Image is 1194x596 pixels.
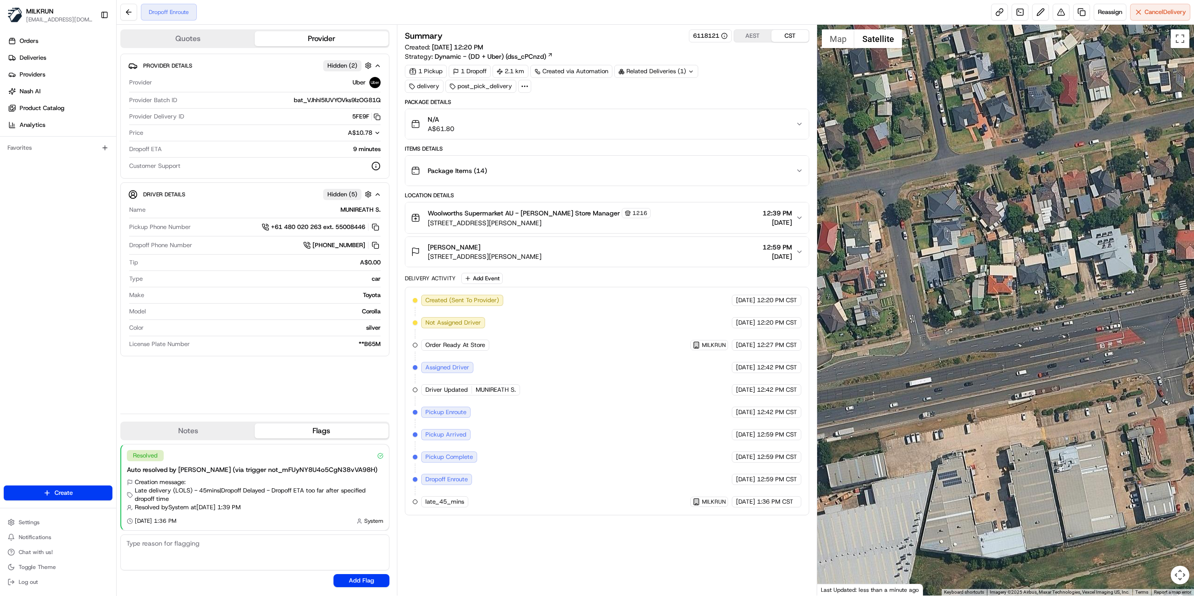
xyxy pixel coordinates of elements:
button: [EMAIL_ADDRESS][DOMAIN_NAME] [26,16,93,23]
span: Woolworths Supermarket AU - [PERSON_NAME] Store Manager [428,208,620,218]
span: Toggle Theme [19,563,56,571]
span: System [364,517,383,525]
span: Creation message: [135,478,186,486]
a: Created via Automation [530,65,612,78]
span: [DATE] [736,408,755,416]
div: Auto resolved by [PERSON_NAME] (via trigger not_mFUyNY8U4o5CgN38vVA98H) [127,465,383,474]
span: 12:39 PM [763,208,792,218]
a: Orders [4,34,116,49]
a: Providers [4,67,116,82]
span: Create [55,489,73,497]
span: 12:59 PM [763,243,792,252]
span: 12:59 PM CST [757,475,797,484]
span: [PERSON_NAME] [428,243,480,252]
div: silver [147,324,381,332]
img: MILKRUN [7,7,22,22]
div: MUNIREATH S. [149,206,381,214]
span: [DATE] [736,341,755,349]
button: CST [771,30,809,42]
button: Notes [121,423,255,438]
div: Corolla [150,307,381,316]
span: 12:59 PM CST [757,430,797,439]
div: Package Details [405,98,809,106]
span: Pickup Enroute [425,408,466,416]
button: Woolworths Supermarket AU - [PERSON_NAME] Store Manager1216[STREET_ADDRESS][PERSON_NAME]12:39 PM[... [405,202,809,233]
button: A$10.78 [298,129,381,137]
span: Pickup Arrived [425,430,466,439]
h3: Summary [405,32,443,40]
span: N/A [428,115,454,124]
span: [DATE] [736,453,755,461]
span: Uber [353,78,366,87]
span: 1:36 PM CST [757,498,793,506]
button: Hidden (2) [323,60,374,71]
button: Driver DetailsHidden (5) [128,187,382,202]
span: MILKRUN [702,341,726,349]
span: A$10.78 [348,129,372,137]
button: MILKRUNMILKRUN[EMAIL_ADDRESS][DOMAIN_NAME] [4,4,97,26]
span: Pickup Phone Number [129,223,191,231]
button: [PERSON_NAME][STREET_ADDRESS][PERSON_NAME]12:59 PM[DATE] [405,237,809,267]
span: Analytics [20,121,45,129]
span: 12:42 PM CST [757,408,797,416]
span: Resolved by System [135,503,189,512]
span: Cancel Delivery [1145,8,1186,16]
button: CancelDelivery [1130,4,1190,21]
button: Settings [4,516,112,529]
a: Deliveries [4,50,116,65]
div: Strategy: [405,52,553,61]
div: post_pick_delivery [445,80,516,93]
span: Assigned Driver [425,363,469,372]
span: MUNIREATH S. [476,386,516,394]
img: uber-new-logo.jpeg [369,77,381,88]
span: Provider Batch ID [129,96,177,104]
span: [DATE] 1:36 PM [135,517,176,525]
span: +61 480 020 263 ext. 55008446 [271,223,365,231]
div: Items Details [405,145,809,152]
span: Settings [19,519,40,526]
span: Provider Delivery ID [129,112,184,121]
span: Dynamic - (DD + Uber) (dss_cPCnzd) [435,52,546,61]
span: at [DATE] 1:39 PM [191,503,241,512]
button: Toggle fullscreen view [1171,29,1189,48]
span: [DATE] [736,475,755,484]
button: Show street map [822,29,854,48]
span: 1216 [632,209,647,217]
span: [PHONE_NUMBER] [312,241,365,249]
button: N/AA$61.80 [405,109,809,139]
span: Created (Sent To Provider) [425,296,499,305]
button: +61 480 020 263 ext. 55008446 [262,222,381,232]
span: Chat with us! [19,548,53,556]
button: Log out [4,575,112,589]
button: Add Event [461,273,503,284]
a: Nash AI [4,84,116,99]
span: Reassign [1098,8,1122,16]
span: [DATE] [763,218,792,227]
button: 6118121 [693,32,728,40]
span: License Plate Number [129,340,190,348]
span: Tip [129,258,138,267]
button: Flags [255,423,388,438]
span: [DATE] [736,363,755,372]
span: Package Items ( 14 ) [428,166,487,175]
span: bat_VJhhI5IUVYOVks9lzOG81Q [294,96,381,104]
span: Orders [20,37,38,45]
span: Type [129,275,143,283]
span: Driver Details [143,191,185,198]
span: [DATE] 12:20 PM [432,43,483,51]
span: Product Catalog [20,104,64,112]
span: 12:42 PM CST [757,363,797,372]
span: Order Ready At Store [425,341,485,349]
button: Reassign [1094,4,1126,21]
button: Quotes [121,31,255,46]
span: Color [129,324,144,332]
button: Chat with us! [4,546,112,559]
span: [DATE] [736,430,755,439]
span: 12:59 PM CST [757,453,797,461]
span: Providers [20,70,45,79]
span: Log out [19,578,38,586]
div: Favorites [4,140,112,155]
span: Price [129,129,143,137]
button: Show satellite imagery [854,29,902,48]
